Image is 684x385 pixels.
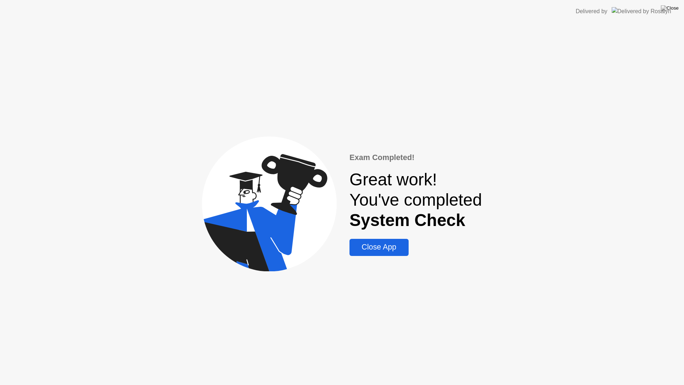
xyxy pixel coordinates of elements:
[612,7,671,15] img: Delivered by Rosalyn
[661,5,679,11] img: Close
[349,211,465,230] b: System Check
[349,152,482,163] div: Exam Completed!
[352,243,406,252] div: Close App
[349,169,482,230] div: Great work! You've completed
[349,239,408,256] button: Close App
[576,7,607,16] div: Delivered by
